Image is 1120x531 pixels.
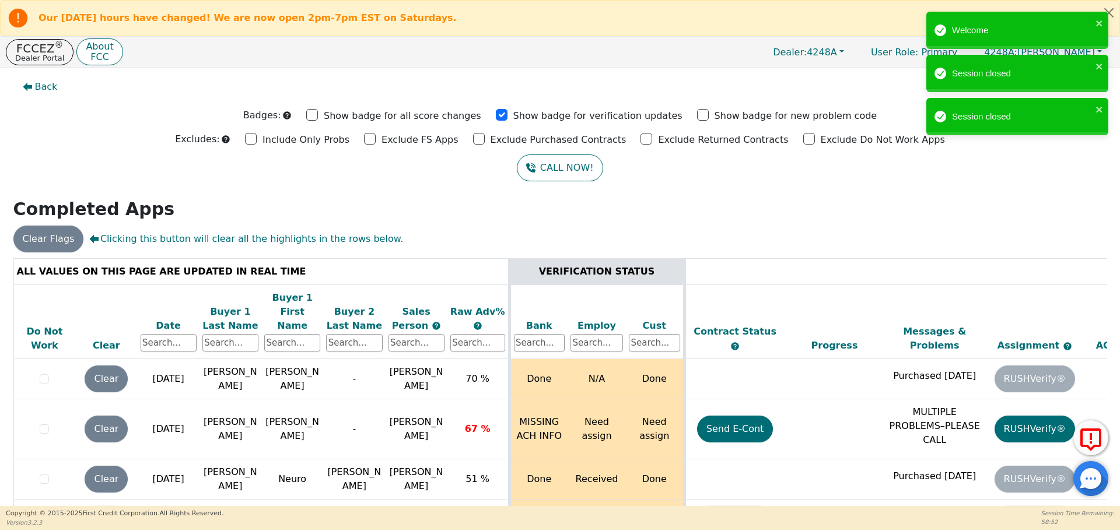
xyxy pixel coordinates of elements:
[86,42,113,51] p: About
[466,373,489,384] span: 70 %
[388,334,444,351] input: Search...
[773,47,837,58] span: 4248A
[570,334,623,351] input: Search...
[509,359,568,399] td: Done
[1041,509,1114,518] p: Session Time Remaining:
[509,399,568,459] td: MISSING ACH INFO
[392,306,432,331] span: Sales Person
[998,340,1063,351] span: Assignment
[86,52,113,62] p: FCC
[887,405,982,447] p: MULTIPLE PROBLEMS–PLEASE CALL
[85,416,128,442] button: Clear
[694,326,776,337] span: Contract Status
[324,109,481,123] p: Show badge for all score changes
[821,133,945,147] p: Exclude Do Not Work Apps
[76,38,123,66] button: AboutFCC
[568,459,626,500] td: Received
[629,319,680,333] div: Cust
[626,459,684,500] td: Done
[568,359,626,399] td: N/A
[1098,1,1119,24] button: Close alert
[859,41,969,64] a: User Role: Primary
[450,334,505,351] input: Search...
[261,399,323,459] td: [PERSON_NAME]
[514,334,565,351] input: Search...
[390,416,443,441] span: [PERSON_NAME]
[514,319,565,333] div: Bank
[138,359,199,399] td: [DATE]
[35,80,58,94] span: Back
[85,365,128,392] button: Clear
[466,473,489,484] span: 51 %
[450,306,505,317] span: Raw Adv%
[159,509,223,517] span: All Rights Reserved.
[871,47,918,58] span: User Role :
[887,369,982,383] p: Purchased [DATE]
[85,466,128,493] button: Clear
[262,133,349,147] p: Include Only Probs
[715,109,877,123] p: Show badge for new problem code
[1095,59,1104,73] button: close
[995,416,1075,442] button: RUSHVerify®
[89,232,403,246] span: Clicking this button will clear all the highlights in the rows below.
[78,339,134,353] div: Clear
[13,226,84,252] button: Clear Flags
[787,339,882,353] div: Progress
[15,43,64,54] p: FCCEZ
[773,47,807,58] span: Dealer:
[1095,16,1104,30] button: close
[761,43,856,61] button: Dealer:4248A
[175,132,219,146] p: Excludes:
[491,133,626,147] p: Exclude Purchased Contracts
[390,466,443,491] span: [PERSON_NAME]
[952,67,1092,80] div: Session closed
[509,459,568,500] td: Done
[261,359,323,399] td: [PERSON_NAME]
[658,133,788,147] p: Exclude Returned Contracts
[629,334,680,351] input: Search...
[13,199,175,219] strong: Completed Apps
[202,334,258,351] input: Search...
[202,305,258,333] div: Buyer 1 Last Name
[323,459,385,500] td: [PERSON_NAME]
[55,40,64,50] sup: ®
[264,291,320,333] div: Buyer 1 First Name
[199,459,261,500] td: [PERSON_NAME]
[38,12,457,23] b: Our [DATE] hours have changed! We are now open 2pm-7pm EST on Saturdays.
[514,265,680,279] div: VERIFICATION STATUS
[517,154,603,181] button: CALL NOW!
[6,39,73,65] button: FCCEZ®Dealer Portal
[1095,103,1104,116] button: close
[6,509,223,519] p: Copyright © 2015- 2025 First Credit Corporation.
[952,24,1092,37] div: Welcome
[465,423,491,434] span: 67 %
[264,334,320,351] input: Search...
[15,54,64,62] p: Dealer Portal
[326,305,382,333] div: Buyer 2 Last Name
[199,399,261,459] td: [PERSON_NAME]
[626,359,684,399] td: Done
[138,459,199,500] td: [DATE]
[697,416,773,442] button: Send E-Cont
[859,41,969,64] p: Primary
[390,366,443,391] span: [PERSON_NAME]
[323,359,385,399] td: -
[199,359,261,399] td: [PERSON_NAME]
[13,73,67,100] button: Back
[1041,518,1114,526] p: 58:52
[141,319,197,333] div: Date
[570,319,623,333] div: Employ
[887,469,982,483] p: Purchased [DATE]
[381,133,459,147] p: Exclude FS Apps
[887,325,982,353] div: Messages & Problems
[243,108,281,122] p: Badges:
[138,399,199,459] td: [DATE]
[6,518,223,527] p: Version 3.2.3
[513,109,682,123] p: Show badge for verification updates
[323,399,385,459] td: -
[261,459,323,500] td: Neuro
